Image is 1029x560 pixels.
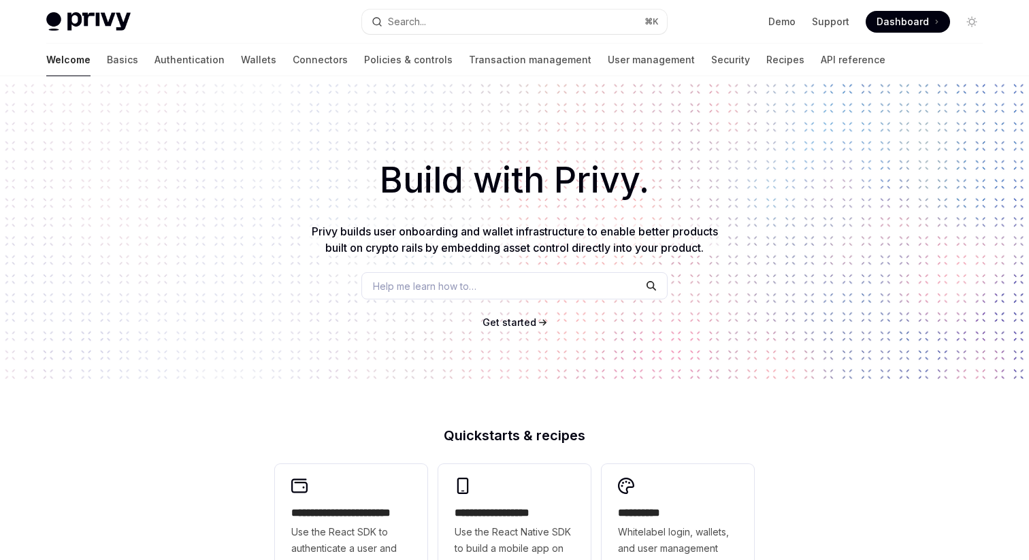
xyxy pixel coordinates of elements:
[961,11,983,33] button: Toggle dark mode
[608,44,695,76] a: User management
[877,15,929,29] span: Dashboard
[469,44,591,76] a: Transaction management
[275,429,754,442] h2: Quickstarts & recipes
[362,10,667,34] button: Search...⌘K
[107,44,138,76] a: Basics
[768,15,796,29] a: Demo
[711,44,750,76] a: Security
[22,154,1007,207] h1: Build with Privy.
[766,44,804,76] a: Recipes
[388,14,426,30] div: Search...
[293,44,348,76] a: Connectors
[46,44,91,76] a: Welcome
[46,12,131,31] img: light logo
[866,11,950,33] a: Dashboard
[373,279,476,293] span: Help me learn how to…
[483,316,536,328] span: Get started
[364,44,453,76] a: Policies & controls
[483,316,536,329] a: Get started
[821,44,885,76] a: API reference
[644,16,659,27] span: ⌘ K
[154,44,225,76] a: Authentication
[241,44,276,76] a: Wallets
[312,225,718,254] span: Privy builds user onboarding and wallet infrastructure to enable better products built on crypto ...
[812,15,849,29] a: Support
